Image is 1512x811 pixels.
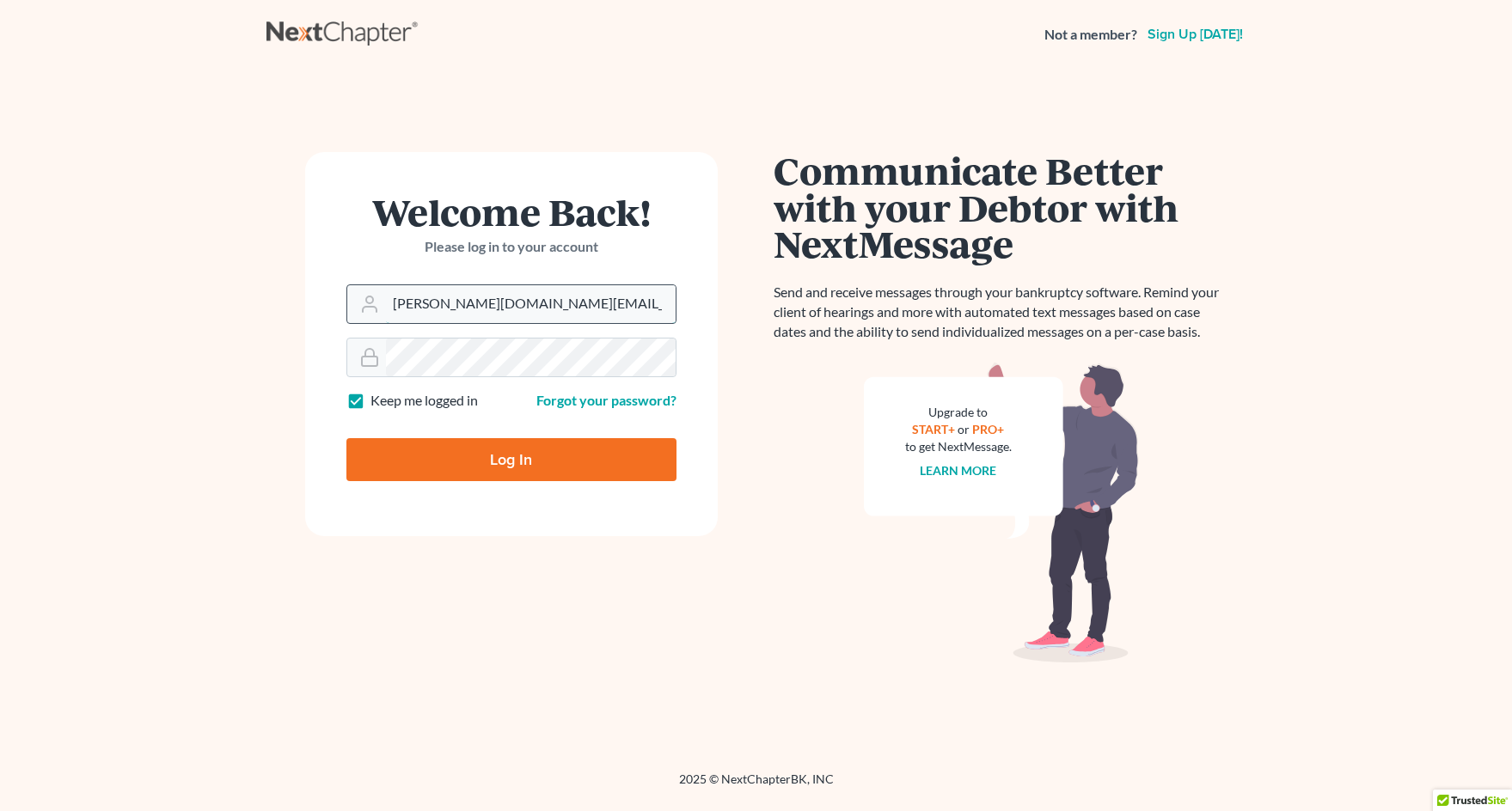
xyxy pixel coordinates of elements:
[958,422,970,436] span: or
[1144,27,1246,41] a: Sign up [DATE]!
[346,237,676,257] p: Please log in to your account
[774,283,1229,342] p: Send and receive messages through your bankruptcy software. Remind your client of hearings and mo...
[864,363,1139,663] img: nextmessage_bg-59042aed3d76b12b5cd301f8e5b87938c9018125f34e5fa2b7a6b67550977c72.svg
[346,438,676,481] input: Log In
[972,422,1004,436] a: PRO+
[266,771,1246,802] div: 2025 © NextChapterBK, INC
[1044,25,1137,45] strong: Not a member?
[774,152,1229,262] h1: Communicate Better with your Debtor with NextMessage
[386,285,676,323] input: Email Address
[346,193,676,230] h1: Welcome Back!
[905,438,1012,455] div: to get NextMessage.
[920,463,996,478] a: Learn more
[370,391,478,411] label: Keep me logged in
[905,404,1012,421] div: Upgrade to
[536,392,676,408] a: Forgot your password?
[912,422,955,436] a: START+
